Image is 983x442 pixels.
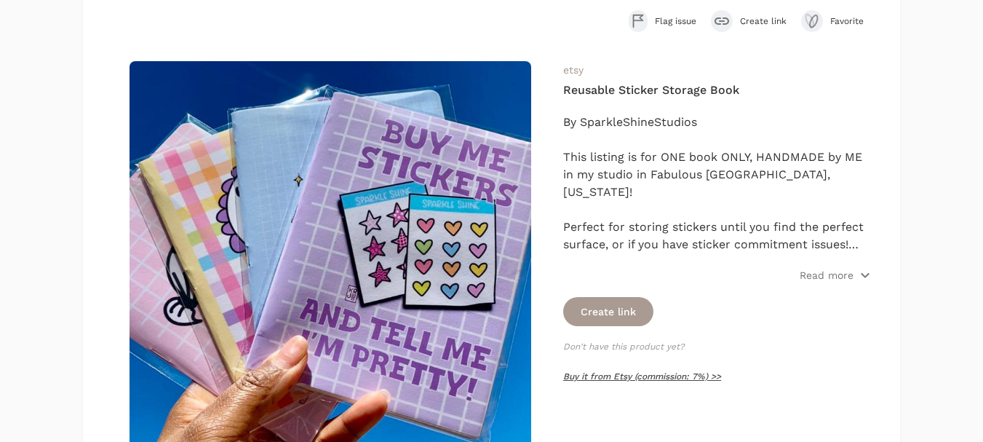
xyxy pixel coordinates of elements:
[655,15,696,27] span: Flag issue
[563,341,871,352] p: Don't have this product yet?
[563,297,653,326] button: Create link
[800,268,853,283] p: Read more
[629,10,696,32] button: Flag issue
[740,15,787,27] span: Create link
[563,114,871,253] div: By SparkleShineStudios This listing is for ONE book ONLY, HANDMADE by ME in my studio in Fabulous...
[711,10,787,32] button: Create link
[800,268,871,283] button: Read more
[563,82,871,99] h4: Reusable Sticker Storage Book
[830,15,871,27] span: Favorite
[563,64,584,76] a: etsy
[563,371,721,382] a: Buy it from Etsy (commission: 7%) >>
[801,10,871,32] button: Favorite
